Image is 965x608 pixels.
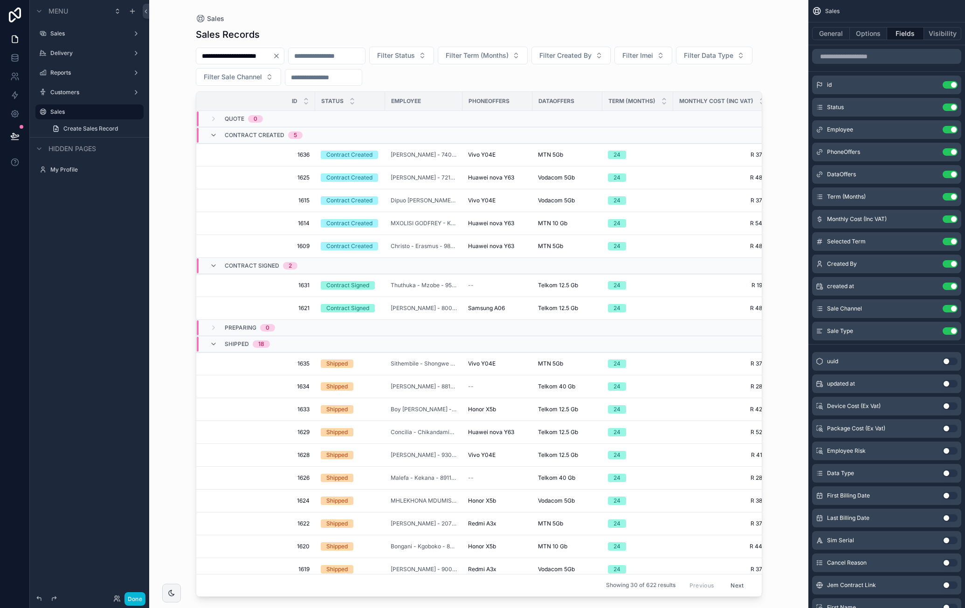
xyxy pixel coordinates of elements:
[391,360,457,367] a: Sithembile - Shongwe - 8203241084088 - 15917
[321,304,379,312] a: Contract Signed
[225,340,249,348] span: Shipped
[613,474,620,482] div: 24
[538,543,567,550] span: MTN 10 Gb
[204,72,262,82] span: Filter Sale Channel
[538,242,563,250] span: MTN 5Gb
[468,406,527,413] a: Honor X5b
[468,428,514,436] span: Huawei nova Y63
[676,47,752,64] button: Select Button
[679,406,765,413] a: R 429
[207,428,310,436] a: 1629
[50,69,129,76] a: Reports
[468,151,527,159] a: Vivo Y04E
[679,197,765,204] a: R 379
[468,360,527,367] a: Vivo Y04E
[468,197,527,204] a: Vivo Y04E
[50,166,142,173] label: My Profile
[207,242,310,250] a: 1609
[50,108,138,116] a: Sales
[321,219,379,228] a: Contract Created
[679,566,765,573] a: R 379
[622,51,653,60] span: Filter Imei
[468,428,527,436] a: Huawei nova Y63
[391,197,457,204] a: Dipuo [PERSON_NAME] - 7303015557086 - 2052
[468,543,527,550] a: Honor X5b
[207,197,310,204] span: 1615
[679,497,765,504] span: R 389
[292,97,297,105] span: Id
[468,497,527,504] a: Honor X5b
[724,578,750,593] button: Next
[391,520,457,527] a: [PERSON_NAME] - 207285886082 - 6746
[538,220,597,227] a: MTN 10 Gb
[538,282,578,289] span: Telkom 12.5 Gb
[391,474,457,482] a: Malefa - Kekana - 8911170984082 - 3667
[538,383,575,390] span: Telkom 40 Gb
[207,14,224,23] span: Sales
[48,7,68,16] span: Menu
[538,566,597,573] a: Vodacom 5Gb
[538,360,597,367] a: MTN 5Gb
[326,382,348,391] div: Shipped
[391,174,457,181] a: [PERSON_NAME] - 7215201083 - 6444
[679,360,765,367] span: R 379
[225,262,279,269] span: Contract Signed
[391,282,457,289] span: Thuthuka - Mzobe - 9511185966089 - KZN1087
[326,151,372,159] div: Contract Created
[468,497,496,504] span: Honor X5b
[608,497,668,505] a: 24
[321,382,379,391] a: Shipped
[225,115,244,123] span: Quote
[538,174,575,181] span: Vodacom 5Gb
[613,219,620,228] div: 24
[468,174,514,181] span: Huawei nova Y63
[538,543,597,550] a: MTN 10 Gb
[50,49,129,57] a: Delivery
[207,474,310,482] a: 1626
[326,519,348,528] div: Shipped
[538,497,597,504] a: Vodacom 5Gb
[679,428,765,436] span: R 529
[613,451,620,459] div: 24
[326,196,372,205] div: Contract Created
[207,174,310,181] span: 1625
[207,543,310,550] a: 1620
[538,406,597,413] a: Telkom 12.5 Gb
[207,360,310,367] a: 1635
[468,406,496,413] span: Honor X5b
[613,359,620,368] div: 24
[391,406,457,413] a: Boy [PERSON_NAME] - 7409105685081 - P014
[468,474,527,482] a: --
[196,28,260,41] h1: Sales Records
[614,47,672,64] button: Select Button
[321,359,379,368] a: Shipped
[608,519,668,528] a: 24
[608,474,668,482] a: 24
[608,542,668,551] a: 24
[207,451,310,459] a: 1628
[679,383,765,390] span: R 289
[207,383,310,390] a: 1634
[391,242,457,250] a: Christo - Erasmus - 9811155312086 - 20064
[679,220,765,227] a: R 549
[273,52,284,60] button: Clear
[391,304,457,312] a: [PERSON_NAME] - 8007025200087 - 17688
[679,474,765,482] span: R 289
[679,520,765,527] a: R 379
[468,360,496,367] span: Vivo Y04E
[124,592,145,606] button: Done
[608,151,668,159] a: 24
[608,281,668,290] a: 24
[538,197,575,204] span: Vodacom 5Gb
